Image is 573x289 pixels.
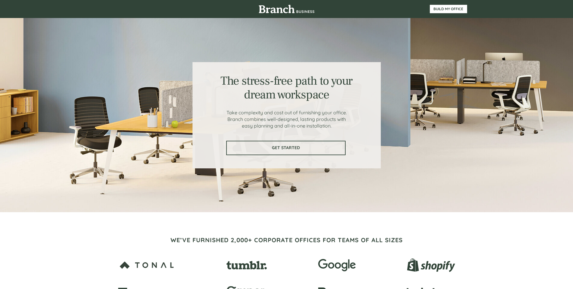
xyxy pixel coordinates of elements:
a: BUILD MY OFFICE [430,5,467,13]
span: The stress-free path to your dream workspace [220,73,353,102]
input: Submit [61,117,93,129]
span: BUILD MY OFFICE [430,7,467,11]
a: GET STARTED [226,141,346,155]
span: GET STARTED [227,145,345,150]
span: WE’VE FURNISHED 2,000+ CORPORATE OFFICES FOR TEAMS OF ALL SIZES [171,236,403,244]
span: Take complexity and cost out of furnishing your office. Branch combines well-designed, lasting pr... [226,110,347,129]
